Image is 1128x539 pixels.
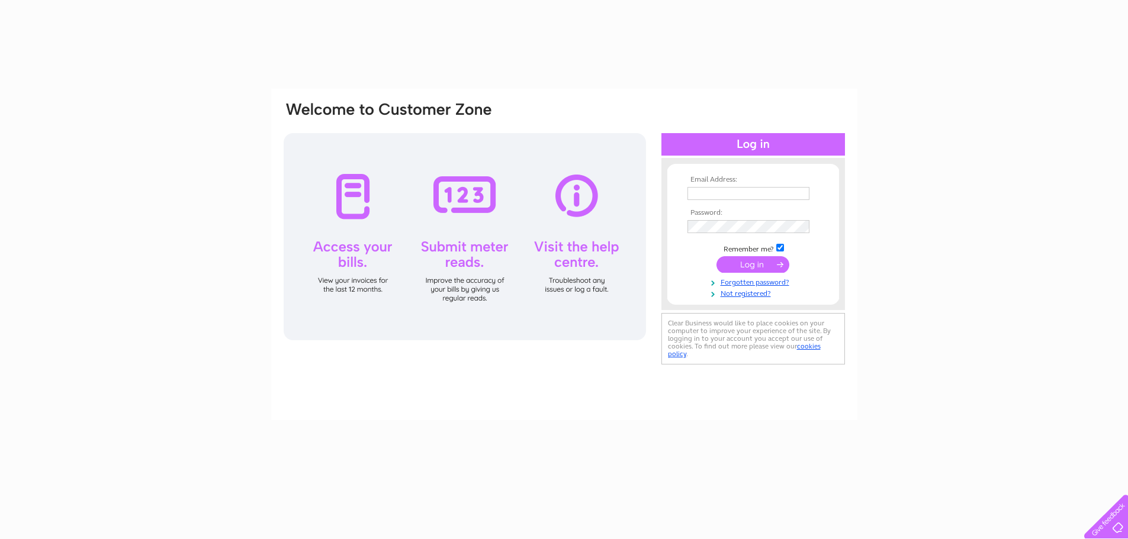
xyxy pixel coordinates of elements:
th: Email Address: [684,176,822,184]
th: Password: [684,209,822,217]
a: cookies policy [668,342,821,358]
div: Clear Business would like to place cookies on your computer to improve your experience of the sit... [661,313,845,364]
input: Submit [716,256,789,273]
td: Remember me? [684,242,822,254]
a: Not registered? [687,287,822,298]
a: Forgotten password? [687,276,822,287]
